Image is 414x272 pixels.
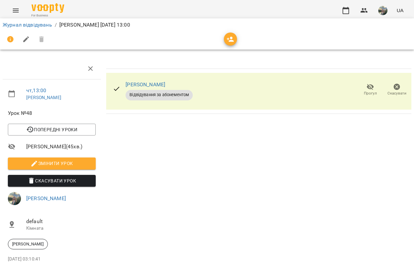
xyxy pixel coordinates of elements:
span: Скасувати [387,91,406,96]
a: чт , 13:00 [26,87,46,94]
span: [PERSON_NAME] ( 45 хв. ) [26,143,96,151]
button: Menu [8,3,24,18]
img: Voopty Logo [31,3,64,13]
button: Скасувати Урок [8,175,96,187]
button: Прогул [357,81,384,99]
a: [PERSON_NAME] [26,195,66,201]
button: Попередні уроки [8,124,96,136]
p: [PERSON_NAME] [DATE] 13:00 [59,21,130,29]
span: Попередні уроки [13,126,90,134]
span: default [26,218,96,225]
span: Прогул [364,91,377,96]
span: For Business [31,13,64,18]
button: Змінити урок [8,157,96,169]
span: Відвідування за абонементом [126,92,193,98]
img: 3ee4fd3f6459422412234092ea5b7c8e.jpg [378,6,387,15]
a: Журнал відвідувань [3,22,52,28]
span: Урок №48 [8,109,96,117]
a: [PERSON_NAME] [126,81,165,88]
span: UA [397,7,404,14]
button: Скасувати [384,81,410,99]
span: [PERSON_NAME] [8,241,48,247]
li: / [55,21,57,29]
span: Скасувати Урок [13,177,90,185]
p: [DATE] 03:10:41 [8,256,96,262]
span: Змінити урок [13,159,90,167]
button: UA [394,4,406,16]
nav: breadcrumb [3,21,411,29]
p: Кімната [26,225,96,232]
div: [PERSON_NAME] [8,239,48,249]
img: 3ee4fd3f6459422412234092ea5b7c8e.jpg [8,192,21,205]
a: [PERSON_NAME] [26,95,61,100]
